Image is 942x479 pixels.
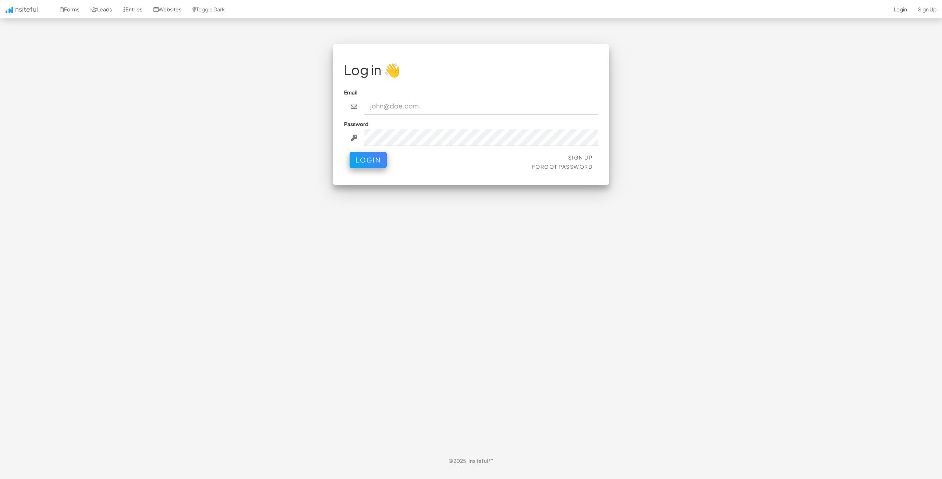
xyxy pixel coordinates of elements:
button: Login [350,152,387,168]
img: icon.png [6,7,13,13]
a: Forgot Password [532,163,593,170]
h1: Log in 👋 [344,62,598,77]
label: Password [344,120,368,128]
label: Email [344,89,358,96]
a: Sign Up [568,154,593,161]
input: john@doe.com [364,98,598,115]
